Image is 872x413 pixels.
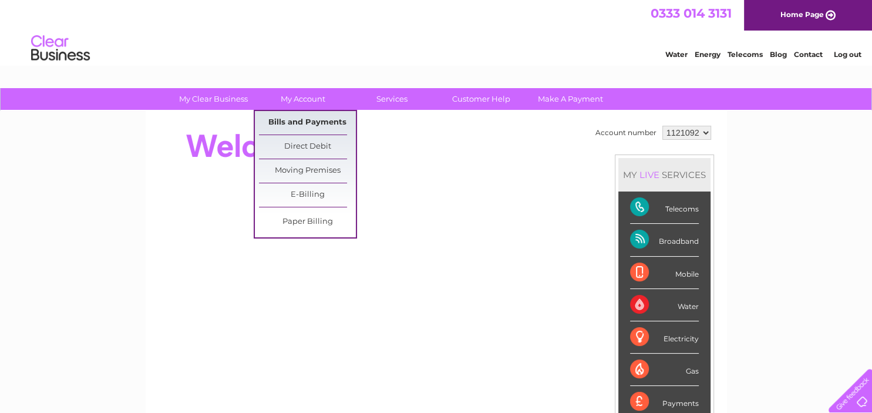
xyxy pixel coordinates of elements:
a: Water [665,50,688,59]
a: E-Billing [259,183,356,207]
a: My Account [254,88,351,110]
td: Account number [592,123,659,143]
a: My Clear Business [165,88,262,110]
a: Make A Payment [522,88,619,110]
a: Moving Premises [259,159,356,183]
a: Blog [770,50,787,59]
a: 0333 014 3131 [651,6,732,21]
div: Telecoms [630,192,699,224]
a: Direct Debit [259,135,356,159]
a: Contact [794,50,823,59]
div: LIVE [637,169,662,180]
a: Bills and Payments [259,111,356,135]
a: Paper Billing [259,210,356,234]
div: Water [630,289,699,321]
div: Mobile [630,257,699,289]
a: Energy [695,50,721,59]
a: Customer Help [433,88,530,110]
div: Clear Business is a trading name of Verastar Limited (registered in [GEOGRAPHIC_DATA] No. 3667643... [159,6,714,57]
img: logo.png [31,31,90,66]
div: MY SERVICES [618,158,711,192]
a: Log out [833,50,861,59]
div: Broadband [630,224,699,256]
a: Telecoms [728,50,763,59]
div: Electricity [630,321,699,354]
a: Services [344,88,440,110]
div: Gas [630,354,699,386]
